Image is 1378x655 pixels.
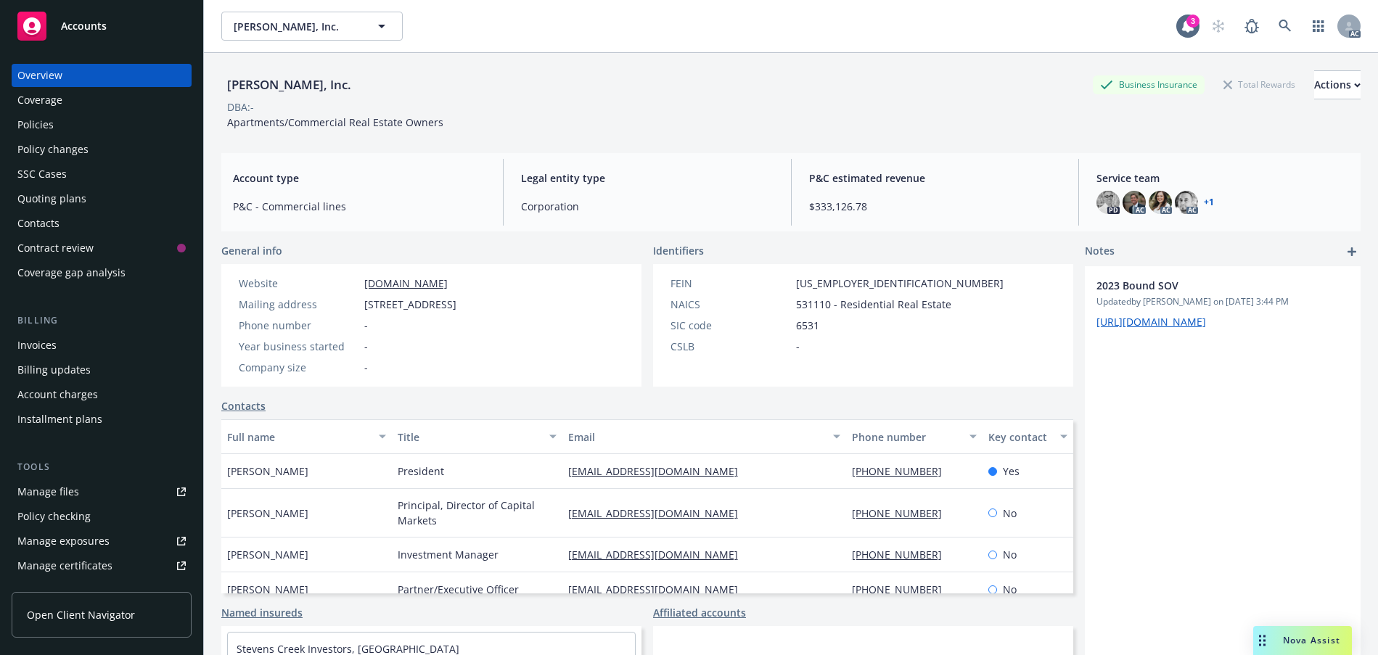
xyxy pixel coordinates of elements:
div: 2023 Bound SOVUpdatedby [PERSON_NAME] on [DATE] 3:44 PM[URL][DOMAIN_NAME] [1085,266,1361,341]
a: Contacts [12,212,192,235]
div: SSC Cases [17,162,67,186]
span: Principal, Director of Capital Markets [398,498,557,528]
span: Partner/Executive Officer [398,582,519,597]
div: Billing updates [17,358,91,382]
img: photo [1149,191,1172,214]
div: SIC code [670,318,790,333]
div: Overview [17,64,62,87]
div: Quoting plans [17,187,86,210]
img: photo [1096,191,1120,214]
div: Phone number [239,318,358,333]
div: DBA: - [227,99,254,115]
div: Policies [17,113,54,136]
a: [PHONE_NUMBER] [852,464,953,478]
a: +1 [1204,198,1214,207]
span: Service team [1096,170,1349,186]
span: Corporation [521,199,774,214]
div: Billing [12,313,192,328]
a: Search [1271,12,1300,41]
a: Invoices [12,334,192,357]
span: P&C estimated revenue [809,170,1062,186]
div: Contacts [17,212,60,235]
a: Installment plans [12,408,192,431]
div: Policy checking [17,505,91,528]
button: Title [392,419,562,454]
a: [DOMAIN_NAME] [364,276,448,290]
button: Full name [221,419,392,454]
a: [PHONE_NUMBER] [852,582,953,596]
a: Coverage [12,88,192,112]
a: Manage claims [12,579,192,602]
div: Business Insurance [1093,75,1205,94]
button: Key contact [983,419,1073,454]
span: General info [221,243,282,258]
div: Website [239,276,358,291]
div: Coverage [17,88,62,112]
a: Policy changes [12,138,192,161]
span: Identifiers [653,243,704,258]
button: Email [562,419,846,454]
div: Manage claims [17,579,91,602]
span: Nova Assist [1283,634,1340,646]
img: photo [1175,191,1198,214]
div: Manage exposures [17,530,110,553]
a: [PHONE_NUMBER] [852,548,953,561]
img: photo [1123,191,1146,214]
a: Policy checking [12,505,192,528]
div: Installment plans [17,408,102,431]
a: add [1343,243,1361,260]
a: Contacts [221,398,266,413]
a: Switch app [1304,12,1333,41]
a: Account charges [12,383,192,406]
a: Affiliated accounts [653,605,746,620]
div: Phone number [852,429,961,445]
span: Legal entity type [521,170,774,186]
span: $333,126.78 [809,199,1062,214]
span: - [364,318,368,333]
div: [PERSON_NAME], Inc. [221,75,357,94]
button: [PERSON_NAME], Inc. [221,12,403,41]
span: Updated by [PERSON_NAME] on [DATE] 3:44 PM [1096,295,1349,308]
span: Yes [1003,464,1020,479]
a: Report a Bug [1237,12,1266,41]
div: Contract review [17,236,94,260]
a: Contract review [12,236,192,260]
div: 3 [1186,15,1199,28]
div: Invoices [17,334,57,357]
span: Open Client Navigator [27,607,135,622]
div: Company size [239,360,358,375]
div: Email [568,429,824,445]
div: Manage files [17,480,79,503]
a: [EMAIL_ADDRESS][DOMAIN_NAME] [568,464,750,478]
div: Year business started [239,339,358,354]
span: No [1003,547,1017,562]
span: - [364,339,368,354]
span: Accounts [61,20,107,32]
span: No [1003,582,1017,597]
a: Overview [12,64,192,87]
a: Quoting plans [12,187,192,210]
a: SSC Cases [12,162,192,186]
a: Accounts [12,6,192,46]
div: FEIN [670,276,790,291]
a: [EMAIL_ADDRESS][DOMAIN_NAME] [568,548,750,561]
a: [EMAIL_ADDRESS][DOMAIN_NAME] [568,582,750,596]
span: [PERSON_NAME] [227,547,308,562]
a: Manage exposures [12,530,192,553]
div: Mailing address [239,297,358,312]
div: Total Rewards [1216,75,1303,94]
span: 2023 Bound SOV [1096,278,1311,293]
a: [URL][DOMAIN_NAME] [1096,315,1206,329]
div: Title [398,429,541,445]
a: Coverage gap analysis [12,261,192,284]
a: Manage certificates [12,554,192,577]
span: President [398,464,444,479]
a: [EMAIL_ADDRESS][DOMAIN_NAME] [568,506,750,520]
button: Phone number [846,419,983,454]
div: Actions [1314,71,1361,99]
div: NAICS [670,297,790,312]
span: [PERSON_NAME] [227,582,308,597]
span: - [796,339,800,354]
div: Key contact [988,429,1051,445]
